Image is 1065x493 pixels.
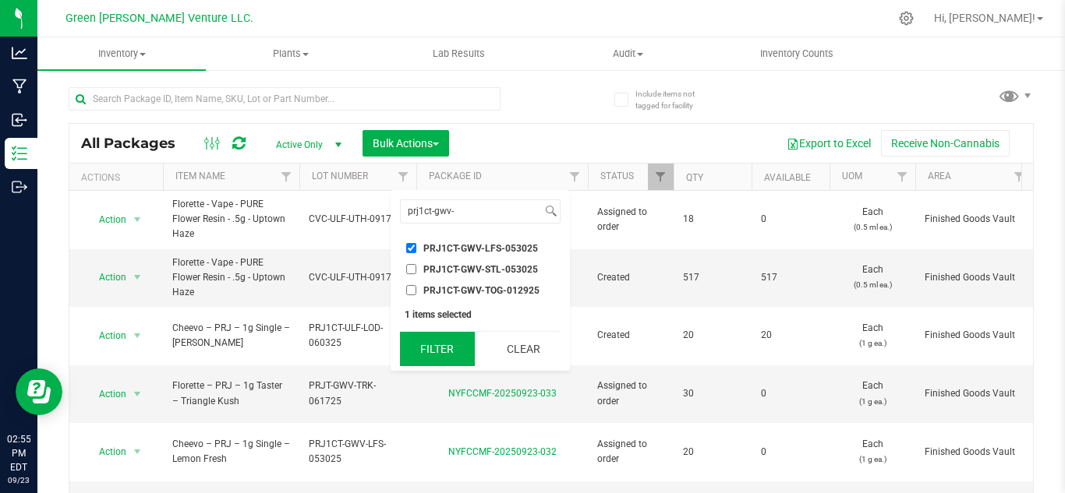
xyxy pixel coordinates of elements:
a: Package ID [429,171,482,181]
span: Action [85,209,127,231]
span: Florette - Vape - PURE Flower Resin - .5g - Uptown Haze [172,255,290,301]
span: Cheevo – PRJ – 1g Single – [PERSON_NAME] [172,321,290,350]
iframe: Resource center [16,368,62,415]
span: Cheevo – PRJ – 1g Single – Lemon Fresh [172,437,290,467]
span: CVC-ULF-UTH-091725 [309,212,407,227]
span: select [128,441,147,463]
inline-svg: Outbound [12,179,27,195]
span: 517 [683,270,742,285]
p: (1 g ea.) [839,336,906,350]
span: 30 [683,386,742,401]
a: Plants [206,37,374,70]
span: Finished Goods Vault [925,445,1023,460]
span: Include items not tagged for facility [635,88,713,111]
span: Florette - Vape - PURE Flower Resin - .5g - Uptown Haze [172,197,290,242]
span: PRJ1CT-GWV-STL-053025 [423,265,538,274]
span: Action [85,383,127,405]
span: 0 [761,445,820,460]
input: Search [401,200,542,223]
inline-svg: Inbound [12,112,27,128]
span: Each [839,321,906,350]
a: Status [600,171,634,181]
span: 0 [761,212,820,227]
p: 09/23 [7,474,30,486]
span: Inventory Counts [739,47,854,61]
p: (1 g ea.) [839,394,906,409]
span: Bulk Actions [373,137,439,150]
a: Filter [274,164,299,190]
span: Assigned to order [597,205,664,234]
span: Created [597,270,664,285]
a: Area [928,171,951,181]
a: Audit [543,37,712,70]
button: Filter [400,332,475,366]
p: (1 g ea.) [839,452,906,467]
input: Search Package ID, Item Name, SKU, Lot or Part Number... [69,87,501,111]
span: 517 [761,270,820,285]
button: Bulk Actions [363,130,449,157]
input: PRJ1CT-GWV-LFS-053025 [406,243,416,253]
span: Florette – PRJ – 1g Taster – Triangle Kush [172,379,290,408]
a: Filter [890,164,915,190]
span: Each [839,262,906,292]
a: Available [764,172,811,183]
span: Plants [207,47,373,61]
input: PRJ1CT-GWV-TOG-012925 [406,285,416,295]
a: Item Name [175,171,225,181]
span: Finished Goods Vault [925,212,1023,227]
span: All Packages [81,135,191,152]
a: Filter [391,164,416,190]
span: Each [839,437,906,467]
div: 1 items selected [405,309,556,320]
button: Export to Excel [777,130,881,157]
span: Assigned to order [597,379,664,408]
span: PRJ1CT-GWV-LFS-053025 [309,437,407,467]
div: Manage settings [897,11,916,26]
a: NYFCCMF-20250923-033 [448,388,557,399]
a: Inventory [37,37,206,70]
span: Inventory [37,47,206,61]
inline-svg: Inventory [12,146,27,161]
span: Action [85,266,127,288]
a: Lot Number [312,171,368,181]
button: Receive Non-Cannabis [881,130,1010,157]
span: PRJT-GWV-TRK-061725 [309,379,407,408]
span: 20 [683,445,742,460]
span: Green [PERSON_NAME] Venture LLC. [65,12,253,25]
a: Filter [1007,164,1032,190]
span: Each [839,379,906,408]
span: Finished Goods Vault [925,386,1023,401]
span: select [128,383,147,405]
span: 20 [761,328,820,343]
span: Finished Goods Vault [925,328,1023,343]
a: Filter [562,164,588,190]
a: UOM [842,171,862,181]
span: Action [85,441,127,463]
span: Audit [544,47,711,61]
span: Assigned to order [597,437,664,467]
span: PRJ1CT-ULF-LOD-060325 [309,321,407,350]
span: CVC-ULF-UTH-091725 [309,270,407,285]
span: PRJ1CT-GWV-TOG-012925 [423,286,540,295]
a: NYFCCMF-20250923-032 [448,446,557,457]
span: select [128,325,147,347]
span: Finished Goods Vault [925,270,1023,285]
span: select [128,209,147,231]
p: 02:55 PM EDT [7,432,30,474]
span: Action [85,325,127,347]
span: 20 [683,328,742,343]
a: Lab Results [375,37,543,70]
button: Clear [486,332,561,366]
inline-svg: Analytics [12,45,27,61]
span: Hi, [PERSON_NAME]! [934,12,1035,24]
p: (0.5 ml ea.) [839,220,906,234]
span: Each [839,205,906,234]
a: Qty [686,172,703,183]
a: Filter [648,164,674,190]
input: PRJ1CT-GWV-STL-053025 [406,264,416,274]
inline-svg: Manufacturing [12,79,27,94]
span: PRJ1CT-GWV-LFS-053025 [423,244,538,253]
span: 18 [683,212,742,227]
a: Inventory Counts [712,37,880,70]
span: 0 [761,386,820,401]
